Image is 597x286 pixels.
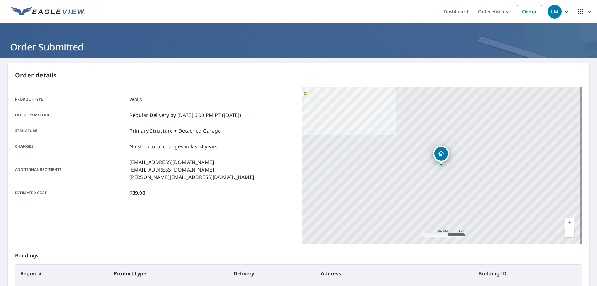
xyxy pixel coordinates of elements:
p: Regular Delivery by [DATE] 6:00 PM PT ([DATE]) [129,111,241,119]
th: Address [316,265,473,282]
a: Current Level 17, Zoom In [565,218,574,227]
p: [EMAIL_ADDRESS][DOMAIN_NAME] [129,158,254,166]
p: Estimated cost [15,189,127,197]
p: Changes [15,143,127,150]
p: Walls [129,96,142,103]
p: Additional recipients [15,158,127,181]
p: No structural changes in last 4 years [129,143,218,150]
p: [PERSON_NAME][EMAIL_ADDRESS][DOMAIN_NAME] [129,173,254,181]
p: Structure [15,127,127,135]
p: Buildings [15,244,582,264]
p: Order details [15,71,582,80]
th: Building ID [473,265,582,282]
p: Delivery method [15,111,127,119]
th: Delivery [229,265,316,282]
a: Current Level 17, Zoom Out [565,227,574,237]
p: $39.90 [129,189,145,197]
p: [EMAIL_ADDRESS][DOMAIN_NAME] [129,166,254,173]
p: Primary Structure + Detached Garage [129,127,221,135]
img: EV Logo [11,7,85,16]
div: Dropped pin, building 1, Residential property, 9332 Fair Oaks Blvd Fair Oaks, CA 95628 [433,146,449,165]
p: Product type [15,96,127,103]
a: Order [517,5,542,18]
th: Report # [15,265,109,282]
div: CM [548,5,562,19]
h1: Order Submitted [8,40,589,53]
th: Product type [109,265,229,282]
